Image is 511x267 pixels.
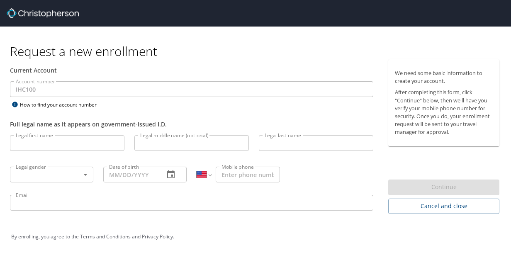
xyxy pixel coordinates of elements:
[142,233,173,240] a: Privacy Policy
[388,199,499,214] button: Cancel and close
[10,167,93,182] div: ​
[80,233,131,240] a: Terms and Conditions
[216,167,280,182] input: Enter phone number
[395,88,493,136] p: After completing this form, click "Continue" below, then we'll have you verify your mobile phone ...
[395,69,493,85] p: We need some basic information to create your account.
[395,201,493,211] span: Cancel and close
[103,167,158,182] input: MM/DD/YYYY
[7,8,79,18] img: cbt logo
[10,66,373,75] div: Current Account
[10,120,373,129] div: Full legal name as it appears on government-issued I.D.
[11,226,500,247] div: By enrolling, you agree to the and .
[10,100,114,110] div: How to find your account number
[10,43,506,59] h1: Request a new enrollment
